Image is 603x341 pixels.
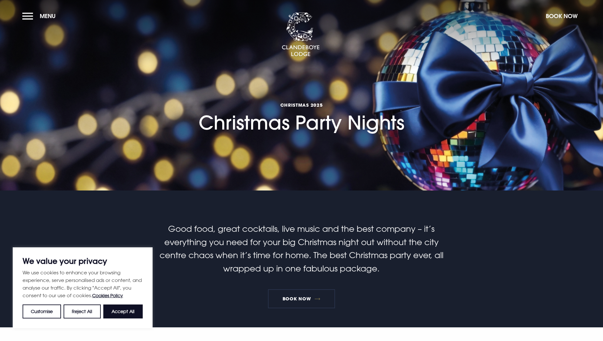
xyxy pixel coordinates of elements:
[64,304,100,318] button: Reject All
[23,304,61,318] button: Customise
[268,289,335,308] a: Book Now
[23,257,143,265] p: We value your privacy
[40,12,56,20] span: Menu
[150,222,453,275] p: Good food, great cocktails, live music and the best company – it’s everything you need for your b...
[103,304,143,318] button: Accept All
[22,9,59,23] button: Menu
[543,9,581,23] button: Book Now
[92,293,123,298] a: Cookies Policy
[23,269,143,299] p: We use cookies to enhance your browsing experience, serve personalised ads or content, and analys...
[199,102,404,108] span: Christmas 2025
[199,60,404,134] h1: Christmas Party Nights
[282,12,320,57] img: Clandeboye Lodge
[13,247,153,328] div: We value your privacy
